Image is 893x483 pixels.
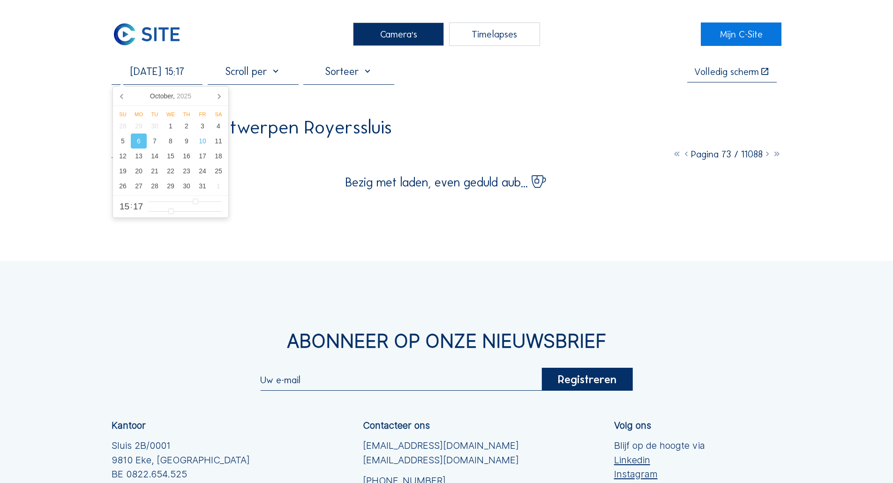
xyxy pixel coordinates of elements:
div: Camera's [353,22,444,46]
div: Fr [195,111,210,117]
div: 9 [179,134,195,149]
div: 25 [210,163,226,178]
div: 12 [115,149,131,163]
img: C-SITE Logo [112,22,182,46]
span: Bezig met laden, even geduld aub... [345,176,528,188]
div: 28 [115,119,131,134]
span: 17 [133,202,143,211]
div: Rinkoniën / Antwerpen Royerssluis [112,118,392,137]
div: Timelapses [449,22,540,46]
a: Mijn C-Site [701,22,781,46]
div: Blijf op de hoogte via [614,438,705,481]
div: 29 [163,178,179,193]
i: 2025 [177,92,191,100]
div: Registreren [541,368,632,390]
a: C-SITE Logo [112,22,192,46]
span: : [130,202,132,209]
div: Mo [131,111,147,117]
div: Sluis 2B/0001 9810 Eke, [GEOGRAPHIC_DATA] BE 0822.654.525 [112,438,250,481]
span: Pagina 73 / 11088 [691,149,763,160]
div: 21 [147,163,163,178]
div: 20 [131,163,147,178]
div: 1 [210,178,226,193]
div: Volledig scherm [694,67,759,76]
div: Tu [147,111,163,117]
div: 28 [147,178,163,193]
a: [EMAIL_ADDRESS][DOMAIN_NAME] [363,453,519,467]
div: Th [179,111,195,117]
a: Linkedin [614,453,705,467]
div: 18 [210,149,226,163]
div: 19 [115,163,131,178]
div: 1 [163,119,179,134]
div: Camera 1 [112,146,208,159]
div: 13 [131,149,147,163]
a: Instagram [614,467,705,481]
input: Zoek op datum 󰅀 [112,65,203,78]
div: 30 [147,119,163,134]
div: 27 [131,178,147,193]
div: 15 [163,149,179,163]
div: 4 [210,119,226,134]
div: 24 [195,163,210,178]
div: 31 [195,178,210,193]
div: Su [115,111,131,117]
span: 15 [120,202,129,211]
div: Contacteer ons [363,421,430,430]
div: 22 [163,163,179,178]
div: 11 [210,134,226,149]
div: 2 [179,119,195,134]
div: 16 [179,149,195,163]
div: 3 [195,119,210,134]
div: 6 [131,134,147,149]
div: 10 [195,134,210,149]
div: 29 [131,119,147,134]
div: 17 [195,149,210,163]
div: Sa [210,111,226,117]
div: 23 [179,163,195,178]
div: 14 [147,149,163,163]
div: 26 [115,178,131,193]
div: 7 [147,134,163,149]
div: October, [146,89,195,104]
div: Volg ons [614,421,651,430]
div: We [163,111,179,117]
input: Uw e-mail [260,374,541,386]
div: 30 [179,178,195,193]
div: 5 [115,134,131,149]
div: 8 [163,134,179,149]
div: Abonneer op onze nieuwsbrief [112,331,781,350]
div: Kantoor [112,421,146,430]
a: [EMAIL_ADDRESS][DOMAIN_NAME] [363,438,519,453]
